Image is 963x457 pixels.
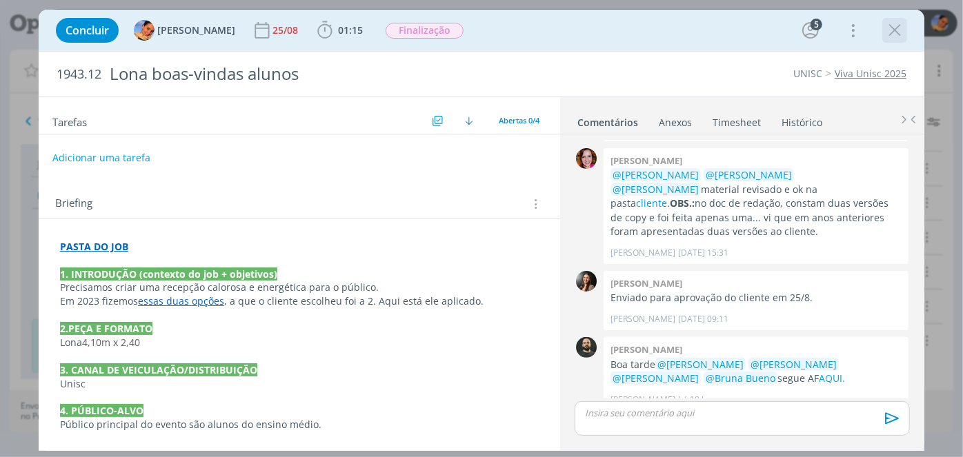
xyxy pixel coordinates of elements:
[576,337,597,358] img: P
[60,363,257,376] strong: 3. CANAL DE VEICULAÇÃO/DISTRIBUIÇÃO
[678,394,724,406] span: há 18 horas
[678,313,728,325] span: [DATE] 09:11
[636,196,667,210] a: cliente
[576,148,597,169] img: B
[39,10,924,451] div: dialog
[60,377,539,391] p: Unisc
[811,19,822,30] div: 5
[576,271,597,292] img: B
[610,358,902,386] p: Boa tarde segue AF
[60,281,539,294] p: Precisamos criar uma recepção calorosa e energética para o público.
[465,116,473,125] img: arrow-down.svg
[781,110,823,130] a: Histórico
[819,372,845,385] a: AQUI.
[610,343,682,356] b: [PERSON_NAME]
[670,196,695,210] strong: OBS.:
[82,336,140,349] span: 4,10m x 2,40
[60,322,152,335] strong: 2.PEÇA E FORMATO
[138,294,224,307] a: essas duas opções
[712,110,762,130] a: Timesheet
[60,336,539,349] p: Lona
[57,67,101,82] span: 1943.12
[678,247,728,259] span: [DATE] 15:31
[793,67,822,80] a: UNISC
[613,183,699,196] span: @[PERSON_NAME]
[52,112,87,129] span: Tarefas
[386,23,464,39] span: Finalização
[610,394,675,406] p: [PERSON_NAME]
[60,294,539,308] p: Em 2023 fizemos , a que o cliente escolheu foi a 2. Aqui está ele aplicado.
[272,26,301,35] div: 25/08
[610,291,902,305] p: Enviado para aprovação do cliente em 25/8.
[66,25,109,36] span: Concluir
[706,372,775,385] span: @Bruna Bueno
[60,240,128,253] a: PASTA DO JOB
[52,145,151,170] button: Adicionar uma tarefa
[613,168,699,181] span: @[PERSON_NAME]
[751,358,837,371] span: @[PERSON_NAME]
[134,20,235,41] button: L[PERSON_NAME]
[314,19,366,41] button: 01:15
[60,404,143,417] strong: 4. PÚBLICO-ALVO
[610,168,902,238] p: material revisado e ok na pasta . no doc de redação, constam duas versões de copy e foi feita ape...
[577,110,639,130] a: Comentários
[55,195,92,213] span: Briefing
[657,358,744,371] span: @[PERSON_NAME]
[157,26,235,35] span: [PERSON_NAME]
[835,67,906,80] a: Viva Unisc 2025
[338,23,363,37] span: 01:15
[60,418,321,431] span: Público principal do evento são alunos do ensino médio.
[610,247,675,259] p: [PERSON_NAME]
[706,168,792,181] span: @[PERSON_NAME]
[60,267,277,281] strong: 1. INTRODUÇÃO (contexto do job + objetivos)
[610,313,675,325] p: [PERSON_NAME]
[610,154,682,167] b: [PERSON_NAME]
[800,19,822,41] button: 5
[659,116,692,130] div: Anexos
[610,277,682,290] b: [PERSON_NAME]
[499,115,539,125] span: Abertas 0/4
[56,18,119,43] button: Concluir
[104,57,547,91] div: Lona boas-vindas alunos
[385,22,464,39] button: Finalização
[134,20,155,41] img: L
[613,372,699,385] span: @[PERSON_NAME]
